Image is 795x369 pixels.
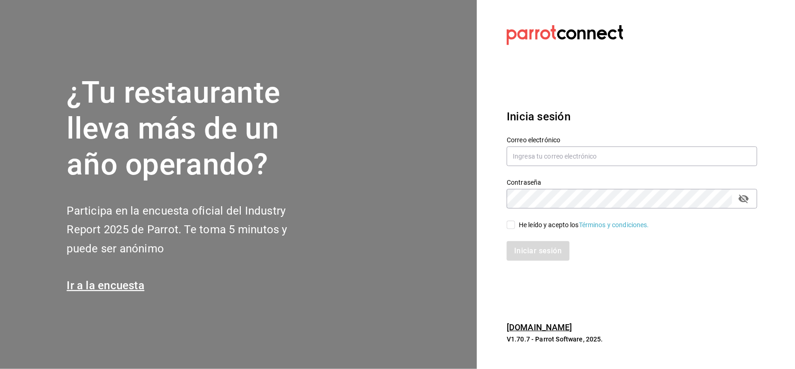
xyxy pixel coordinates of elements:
[67,75,318,182] h1: ¿Tu restaurante lleva más de un año operando?
[67,279,144,292] a: Ir a la encuesta
[736,191,752,207] button: passwordField
[507,180,757,186] label: Contraseña
[507,146,757,166] input: Ingresa tu correo electrónico
[579,221,649,229] a: Términos y condiciones.
[507,334,757,344] p: V1.70.7 - Parrot Software, 2025.
[519,220,649,230] div: He leído y acepto los
[507,137,757,144] label: Correo electrónico
[507,322,572,332] a: [DOMAIN_NAME]
[67,202,318,258] h2: Participa en la encuesta oficial del Industry Report 2025 de Parrot. Te toma 5 minutos y puede se...
[507,108,757,125] h3: Inicia sesión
